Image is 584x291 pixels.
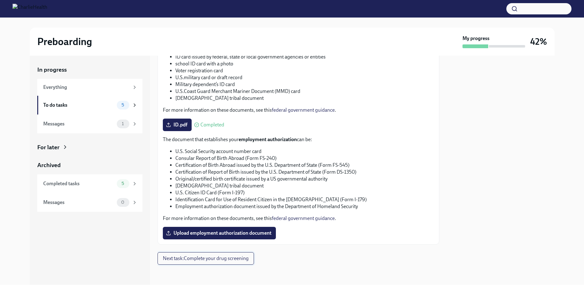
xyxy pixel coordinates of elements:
li: Employment authorization document issued by the Department of Homeland Security [175,203,434,210]
span: Completed [200,122,224,127]
li: U.S.military card or draft record [175,74,434,81]
li: [DEMOGRAPHIC_DATA] tribal document [175,95,434,102]
h2: Preboarding [37,35,92,48]
li: U.S. Social Security account number card [175,148,434,155]
li: ID card issued by federal, state or local government agencies or entities [175,54,434,60]
div: Messages [43,120,114,127]
p: For more information on these documents, see this . [163,215,434,222]
a: To do tasks5 [37,96,142,115]
strong: My progress [463,35,489,42]
li: Certification of Report of Birth issued by the U.S. Department of State (Form DS-1350) [175,169,434,176]
span: 1 [118,121,127,126]
span: Next task : Complete your drug screening [163,255,249,262]
p: The document that establishes your can be: [163,136,434,143]
h3: 42% [530,36,547,47]
a: federal government guidance [272,107,335,113]
li: [DEMOGRAPHIC_DATA] tribal document [175,182,434,189]
li: U.S.Coast Guard Merchant Mariner Document (MMD) card [175,88,434,95]
a: Messages1 [37,115,142,133]
div: For later [37,143,59,151]
span: 5 [118,103,128,107]
div: Everything [43,84,129,91]
p: For more information on these documents, see this . [163,107,434,114]
label: Upload employment authorization document [163,227,276,239]
li: school ID card with a photo [175,60,434,67]
button: Next task:Complete your drug screening [158,252,254,265]
a: federal government guidance [272,215,335,221]
li: Military dependent’s ID card [175,81,434,88]
span: ID.pdf [167,122,187,128]
strong: employment authorization [239,136,297,142]
li: U.S. Citizen ID Card (Form I-197) [175,189,434,196]
li: Consular Report of Birth Abroad (Form FS-240) [175,155,434,162]
div: Completed tasks [43,180,114,187]
div: To do tasks [43,102,114,109]
li: Certification of Birth Abroad issued by the U.S. Department of State (Form FS-545) [175,162,434,169]
li: Original/certified birth certificate issued by a US governmental authority [175,176,434,182]
a: Completed tasks5 [37,174,142,193]
div: Messages [43,199,114,206]
span: Upload employment authorization document [167,230,271,236]
span: 0 [117,200,128,205]
span: 5 [118,181,128,186]
a: In progress [37,66,142,74]
label: ID.pdf [163,119,192,131]
li: Voter registration card [175,67,434,74]
a: For later [37,143,142,151]
li: Identification Card for Use of Resident Citizen in the [DEMOGRAPHIC_DATA] (Form I-179) [175,196,434,203]
a: Everything [37,79,142,96]
a: Archived [37,161,142,169]
img: CharlieHealth [13,4,47,14]
a: Messages0 [37,193,142,212]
